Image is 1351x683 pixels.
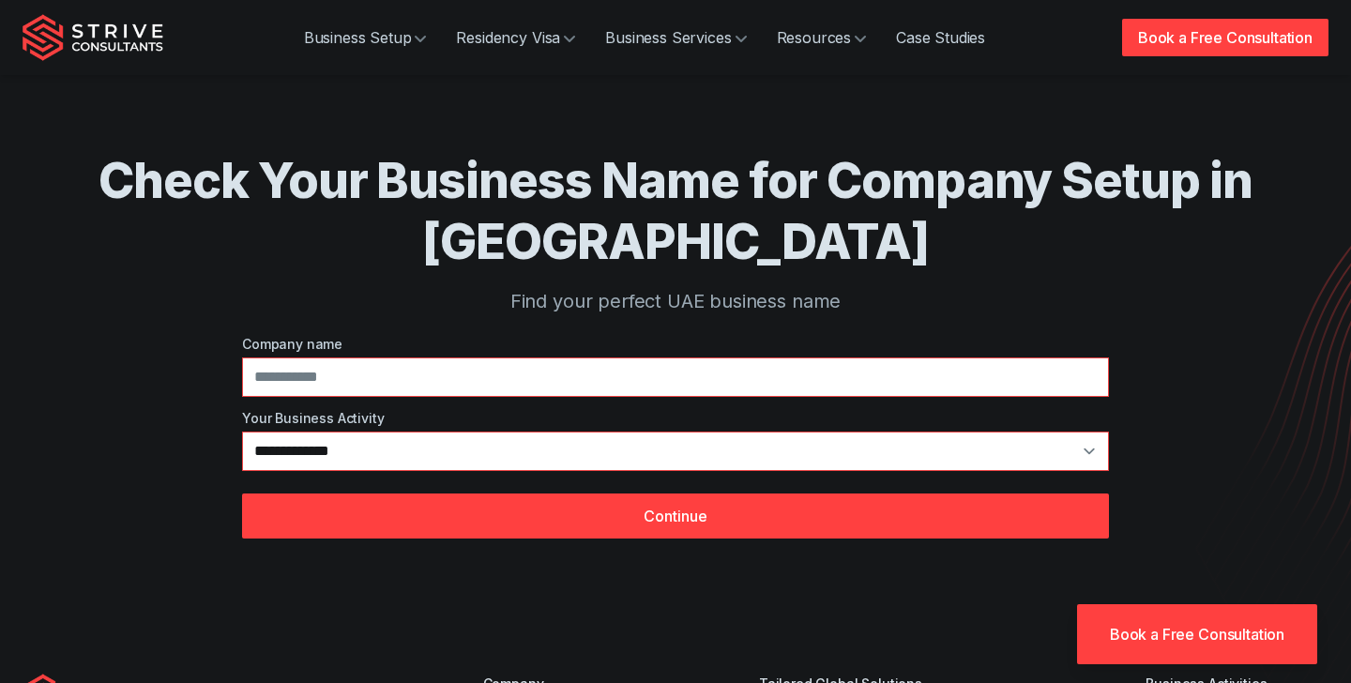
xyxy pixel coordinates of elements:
label: Your Business Activity [242,408,1109,428]
label: Company name [242,334,1109,354]
a: Business Setup [289,19,442,56]
a: Resources [762,19,882,56]
a: Case Studies [881,19,1000,56]
button: Continue [242,493,1109,539]
a: Residency Visa [441,19,590,56]
h1: Check Your Business Name for Company Setup in [GEOGRAPHIC_DATA] [98,150,1253,272]
a: Book a Free Consultation [1077,604,1317,664]
p: Find your perfect UAE business name [98,287,1253,315]
img: Strive Consultants [23,14,163,61]
a: Business Services [590,19,761,56]
a: Book a Free Consultation [1122,19,1328,56]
